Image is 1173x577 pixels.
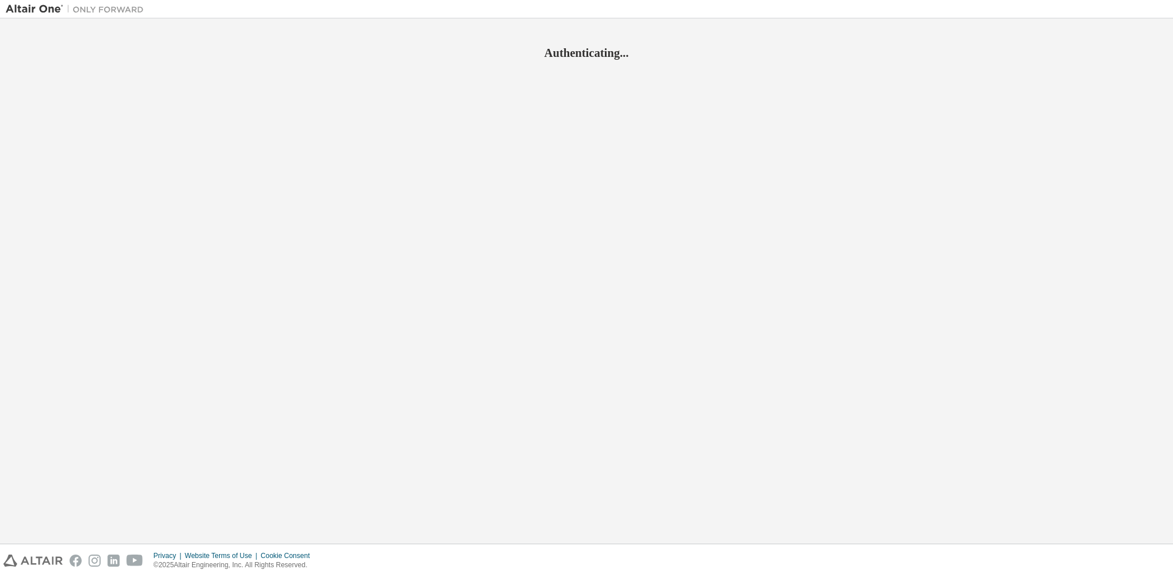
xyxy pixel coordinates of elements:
[70,555,82,567] img: facebook.svg
[6,45,1167,60] h2: Authenticating...
[260,551,316,560] div: Cookie Consent
[154,551,185,560] div: Privacy
[89,555,101,567] img: instagram.svg
[185,551,260,560] div: Website Terms of Use
[154,560,317,570] p: © 2025 Altair Engineering, Inc. All Rights Reserved.
[6,3,149,15] img: Altair One
[3,555,63,567] img: altair_logo.svg
[108,555,120,567] img: linkedin.svg
[126,555,143,567] img: youtube.svg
